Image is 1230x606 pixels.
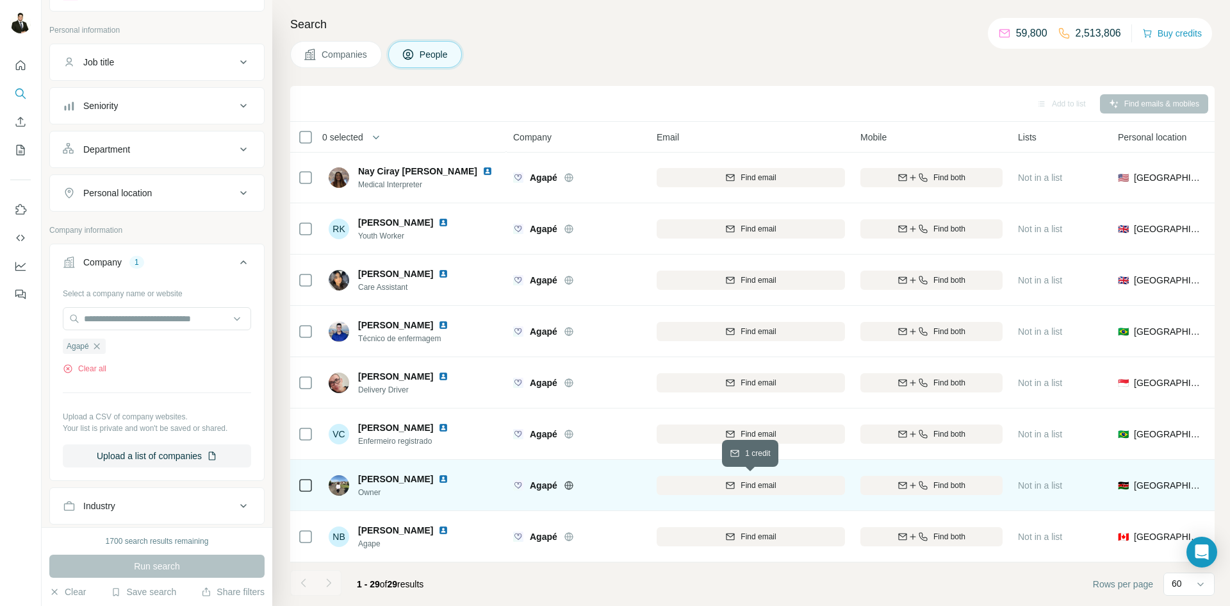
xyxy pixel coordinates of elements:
[741,480,776,491] span: Find email
[1118,223,1129,235] span: 🇬🇧
[741,377,776,389] span: Find email
[741,172,776,183] span: Find email
[530,223,557,235] span: Agapé
[358,370,433,383] span: [PERSON_NAME]
[933,223,965,235] span: Find both
[530,428,557,441] span: Agapé
[1134,274,1202,287] span: [GEOGRAPHIC_DATA]
[63,363,106,375] button: Clear all
[10,13,31,33] img: Avatar
[530,479,557,492] span: Agapé
[1142,24,1202,42] button: Buy credits
[129,257,144,268] div: 1
[83,256,122,269] div: Company
[1118,376,1129,389] span: 🇸🇬
[741,274,776,286] span: Find email
[1118,171,1129,184] span: 🇺🇸
[1076,26,1121,41] p: 2,513,806
[358,435,464,447] span: Enfermeiro registrado
[358,179,499,190] span: Medical Interpreter
[50,47,264,78] button: Job title
[83,143,130,156] div: Department
[860,425,1003,444] button: Find both
[1134,376,1202,389] span: [GEOGRAPHIC_DATA]
[860,476,1003,495] button: Find both
[860,168,1003,187] button: Find both
[1134,325,1202,338] span: [GEOGRAPHIC_DATA]
[1134,530,1202,543] span: [GEOGRAPHIC_DATA]
[358,421,433,434] span: [PERSON_NAME]
[10,82,31,105] button: Search
[50,247,264,283] button: Company1
[329,526,349,547] div: NB
[1118,325,1129,338] span: 🇧🇷
[1118,530,1129,543] span: 🇨🇦
[63,283,251,299] div: Select a company name or website
[1018,326,1062,337] span: Not in a list
[657,168,845,187] button: Find email
[1093,578,1153,591] span: Rows per page
[1134,171,1202,184] span: [GEOGRAPHIC_DATA]
[357,579,423,589] span: results
[513,480,523,491] img: Logo of Agapé
[741,223,776,235] span: Find email
[358,487,464,498] span: Owner
[530,325,557,338] span: Agapé
[49,585,86,598] button: Clear
[67,341,89,352] span: Agapé
[111,585,176,598] button: Save search
[83,56,114,69] div: Job title
[329,373,349,393] img: Avatar
[933,480,965,491] span: Find both
[83,99,118,112] div: Seniority
[860,322,1003,341] button: Find both
[358,538,464,550] span: Agape
[741,326,776,337] span: Find email
[438,217,448,228] img: LinkedIn logo
[657,271,845,290] button: Find email
[1018,480,1062,491] span: Not in a list
[10,283,31,306] button: Feedback
[358,319,433,332] span: [PERSON_NAME]
[933,377,965,389] span: Find both
[1118,428,1129,441] span: 🇧🇷
[201,585,265,598] button: Share filters
[50,178,264,208] button: Personal location
[1018,224,1062,234] span: Not in a list
[657,219,845,239] button: Find email
[10,255,31,278] button: Dashboard
[358,267,433,280] span: [PERSON_NAME]
[358,216,433,229] span: [PERSON_NAME]
[358,333,464,344] span: Técnico de enfermagem
[513,532,523,542] img: Logo of Agapé
[1018,173,1062,183] span: Not in a list
[482,166,493,176] img: LinkedIn logo
[530,530,557,543] span: Agapé
[10,54,31,77] button: Quick start
[530,274,557,287] span: Agapé
[657,322,845,341] button: Find email
[63,444,251,467] button: Upload a list of companies
[513,173,523,183] img: Logo of Agapé
[1018,378,1062,388] span: Not in a list
[329,475,349,496] img: Avatar
[657,425,845,444] button: Find email
[1118,274,1129,287] span: 🇬🇧
[358,165,477,178] span: Nay Ciray [PERSON_NAME]
[49,224,265,236] p: Company information
[1018,429,1062,439] span: Not in a list
[388,579,398,589] span: 29
[329,219,349,239] div: RK
[1134,479,1202,492] span: [GEOGRAPHIC_DATA]
[1018,532,1062,542] span: Not in a list
[933,531,965,543] span: Find both
[438,474,448,484] img: LinkedIn logo
[290,15,1215,33] h4: Search
[63,423,251,434] p: Your list is private and won't be saved or shared.
[10,198,31,221] button: Use Surfe on LinkedIn
[513,131,552,144] span: Company
[50,90,264,121] button: Seniority
[860,527,1003,546] button: Find both
[860,271,1003,290] button: Find both
[322,48,368,61] span: Companies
